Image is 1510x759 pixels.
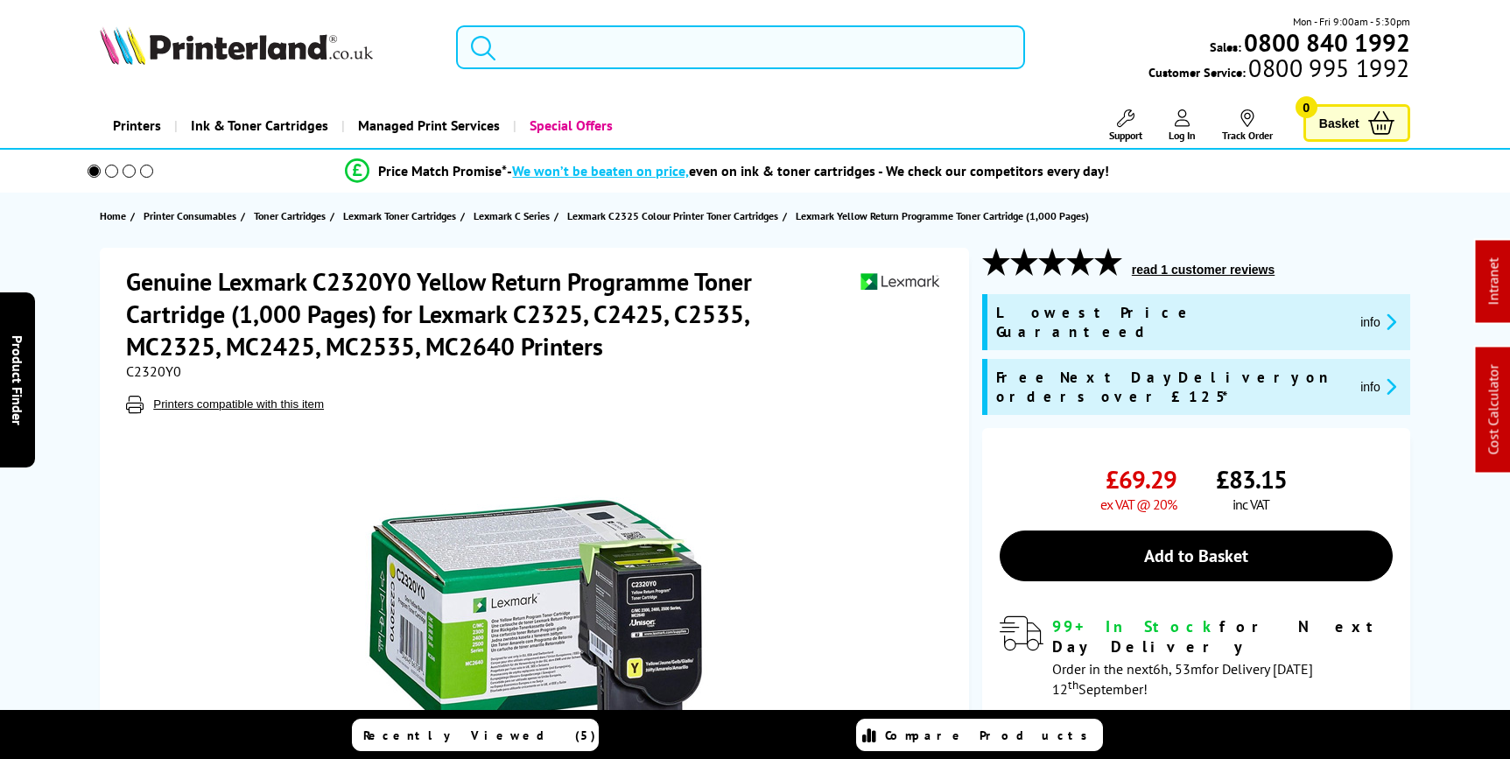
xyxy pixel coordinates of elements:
[1052,660,1313,698] span: Order in the next for Delivery [DATE] 12 September!
[1355,312,1401,332] button: promo-description
[996,303,1346,341] span: Lowest Price Guaranteed
[567,207,783,225] a: Lexmark C2325 Colour Printer Toner Cartridges
[1246,60,1409,76] span: 0800 995 1992
[1216,463,1287,495] span: £83.15
[1052,616,1219,636] span: 99+ In Stock
[254,207,330,225] a: Toner Cartridges
[174,103,341,148] a: Ink & Toner Cartridges
[1241,34,1410,51] a: 0800 840 1992
[567,207,778,225] span: Lexmark C2325 Colour Printer Toner Cartridges
[100,26,433,68] a: Printerland Logo
[1355,376,1401,397] button: promo-description
[148,397,329,411] button: Printers compatible with this item
[507,162,1109,179] div: - even on ink & toner cartridges - We check our competitors every day!
[352,719,599,751] a: Recently Viewed (5)
[1222,109,1273,142] a: Track Order
[100,26,373,65] img: Printerland Logo
[1052,616,1393,657] div: for Next Day Delivery
[474,207,550,225] span: Lexmark C Series
[144,207,241,225] a: Printer Consumables
[341,103,513,148] a: Managed Print Services
[1319,111,1359,135] span: Basket
[1296,96,1317,118] span: 0
[144,207,236,225] span: Printer Consumables
[1106,463,1176,495] span: £69.29
[343,207,456,225] span: Lexmark Toner Cartridges
[1210,39,1241,55] span: Sales:
[378,162,507,179] span: Price Match Promise*
[1000,616,1393,697] div: modal_delivery
[860,265,940,298] img: Lexmark
[9,334,26,425] span: Product Finder
[343,207,460,225] a: Lexmark Toner Cartridges
[796,207,1089,225] span: Lexmark Yellow Return Programme Toner Cartridge (1,000 Pages)
[254,207,326,225] span: Toner Cartridges
[1485,365,1502,455] a: Cost Calculator
[1148,60,1409,81] span: Customer Service:
[996,368,1346,406] span: Free Next Day Delivery on orders over £125*
[513,103,626,148] a: Special Offers
[512,162,689,179] span: We won’t be beaten on price,
[1485,258,1502,306] a: Intranet
[1169,109,1196,142] a: Log In
[1109,129,1142,142] span: Support
[474,207,554,225] a: Lexmark C Series
[1244,26,1410,59] b: 0800 840 1992
[1127,262,1280,278] button: read 1 customer reviews
[100,207,130,225] a: Home
[1169,129,1196,142] span: Log In
[126,265,860,362] h1: Genuine Lexmark C2320Y0 Yellow Return Programme Toner Cartridge (1,000 Pages) for Lexmark C2325, ...
[1303,104,1410,142] a: Basket 0
[126,362,181,380] span: C2320Y0
[100,207,126,225] span: Home
[1068,677,1078,692] sup: th
[1109,109,1142,142] a: Support
[1233,495,1269,513] span: inc VAT
[1153,660,1202,678] span: 6h, 53m
[100,103,174,148] a: Printers
[885,727,1097,743] span: Compare Products
[1000,531,1393,581] a: Add to Basket
[1100,495,1176,513] span: ex VAT @ 20%
[856,719,1103,751] a: Compare Products
[796,207,1093,225] a: Lexmark Yellow Return Programme Toner Cartridge (1,000 Pages)
[191,103,328,148] span: Ink & Toner Cartridges
[64,156,1392,186] li: modal_Promise
[363,727,596,743] span: Recently Viewed (5)
[1293,13,1410,30] span: Mon - Fri 9:00am - 5:30pm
